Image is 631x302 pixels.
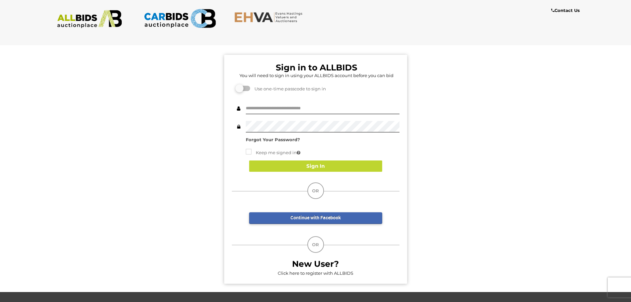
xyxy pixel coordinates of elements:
img: EHVA.com.au [234,12,306,23]
a: Continue with Facebook [249,212,382,224]
button: Sign In [249,160,382,172]
a: Click here to register with ALLBIDS [278,270,353,276]
img: CARBIDS.com.au [144,7,216,30]
b: New User? [292,259,339,269]
a: Contact Us [551,7,581,14]
div: OR [307,236,324,253]
a: Forgot Your Password? [246,137,300,142]
div: OR [307,182,324,199]
b: Contact Us [551,8,580,13]
label: Keep me signed in [246,149,300,156]
b: Sign in to ALLBIDS [276,62,357,72]
h5: You will need to sign in using your ALLBIDS account before you can bid [234,73,399,78]
span: Use one-time passcode to sign in [251,86,326,91]
img: ALLBIDS.com.au [54,10,126,28]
